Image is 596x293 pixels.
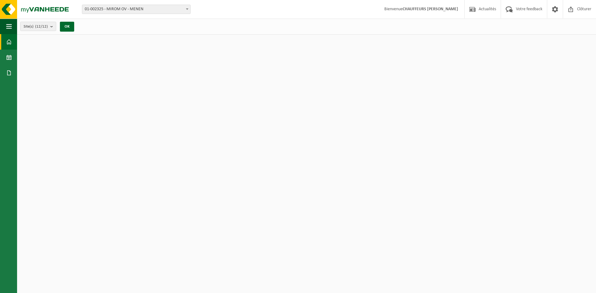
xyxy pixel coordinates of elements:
[20,22,56,31] button: Site(s)(12/12)
[35,24,48,29] count: (12/12)
[82,5,190,14] span: 01-002325 - MIROM OV - MENEN
[60,22,74,32] button: OK
[403,7,458,11] strong: CHAUFFEURS [PERSON_NAME]
[82,5,191,14] span: 01-002325 - MIROM OV - MENEN
[24,22,48,31] span: Site(s)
